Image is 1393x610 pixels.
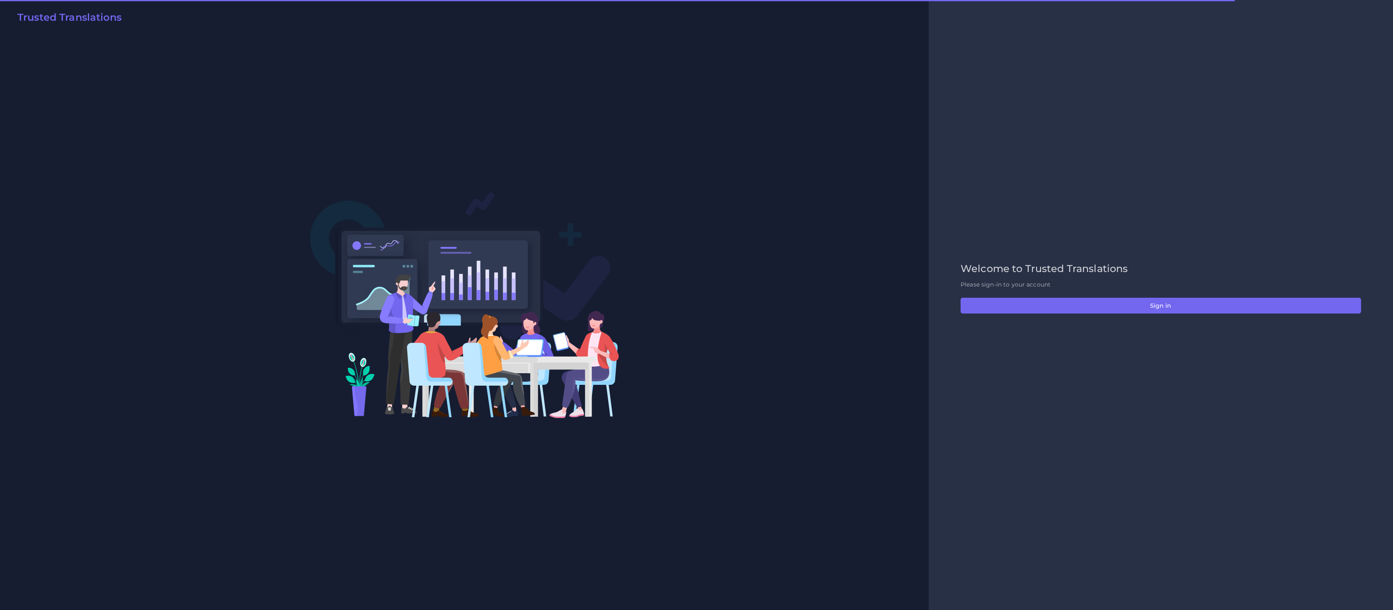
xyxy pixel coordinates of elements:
h2: Trusted Translations [17,12,121,24]
h2: Welcome to Trusted Translations [961,263,1361,275]
p: Please sign-in to your account [961,280,1361,289]
img: Login V2 [310,192,619,418]
a: Trusted Translations [12,12,121,27]
button: Sign in [961,298,1361,314]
